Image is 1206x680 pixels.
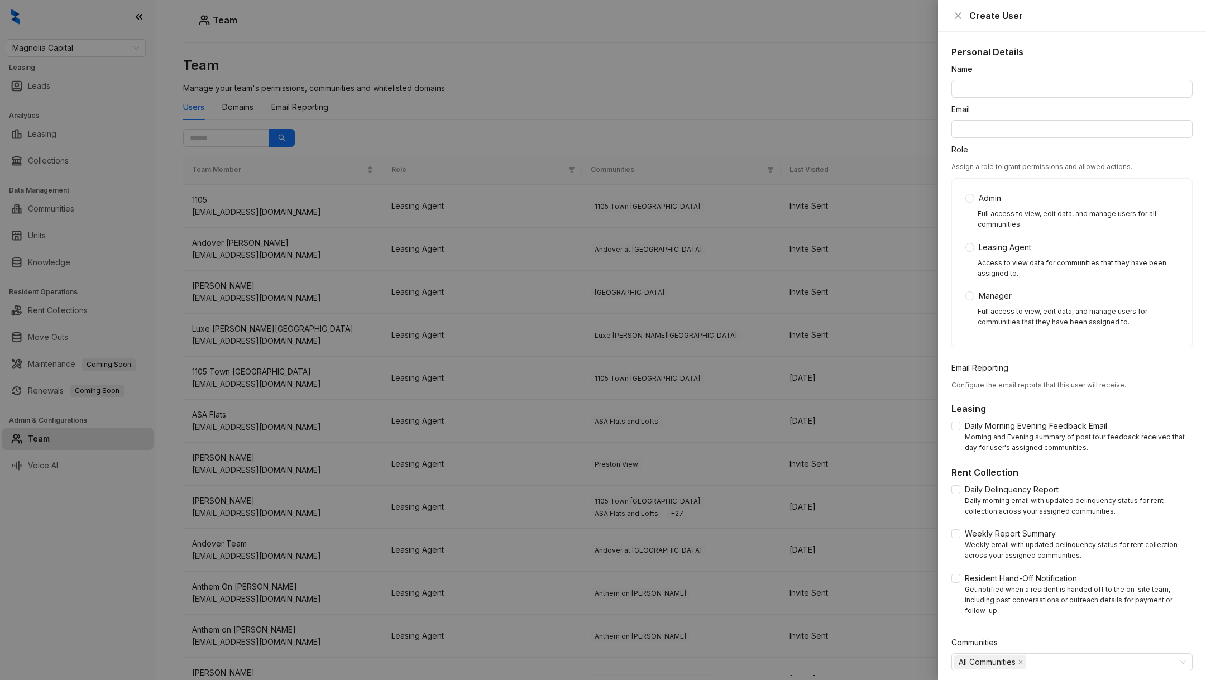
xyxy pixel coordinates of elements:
h5: Personal Details [951,45,1193,59]
input: Name [951,80,1193,98]
label: Email Reporting [951,362,1016,374]
span: close [1018,659,1023,665]
label: Role [951,143,975,156]
div: Get notified when a resident is handed off to the on-site team, including past conversations or o... [965,585,1193,616]
h5: Leasing [951,402,1193,415]
span: Leasing Agent [974,241,1036,253]
label: Email [951,103,977,116]
span: Admin [974,192,1006,204]
span: Configure the email reports that this user will receive. [951,381,1126,389]
span: Daily Morning Evening Feedback Email [960,420,1112,432]
div: Weekly email with updated delinquency status for rent collection across your assigned communities. [965,540,1193,561]
label: Name [951,63,980,75]
span: close [954,11,963,20]
span: Weekly Report Summary [960,528,1060,540]
div: Create User [969,9,1193,22]
span: Manager [974,290,1016,302]
div: Full access to view, edit data, and manage users for communities that they have been assigned to. [978,307,1179,328]
span: Resident Hand-Off Notification [960,572,1081,585]
div: Full access to view, edit data, and manage users for all communities. [978,209,1179,230]
span: All Communities [959,656,1016,668]
input: Email [951,120,1193,138]
button: Close [951,9,965,22]
div: Morning and Evening summary of post tour feedback received that day for user's assigned communities. [965,432,1193,453]
div: Access to view data for communities that they have been assigned to. [978,258,1179,279]
span: Assign a role to grant permissions and allowed actions. [951,162,1132,171]
h5: Rent Collection [951,466,1193,479]
div: Daily morning email with updated delinquency status for rent collection across your assigned comm... [965,496,1193,517]
span: All Communities [954,655,1026,669]
span: Daily Delinquency Report [960,483,1063,496]
label: Communities [951,636,1005,649]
